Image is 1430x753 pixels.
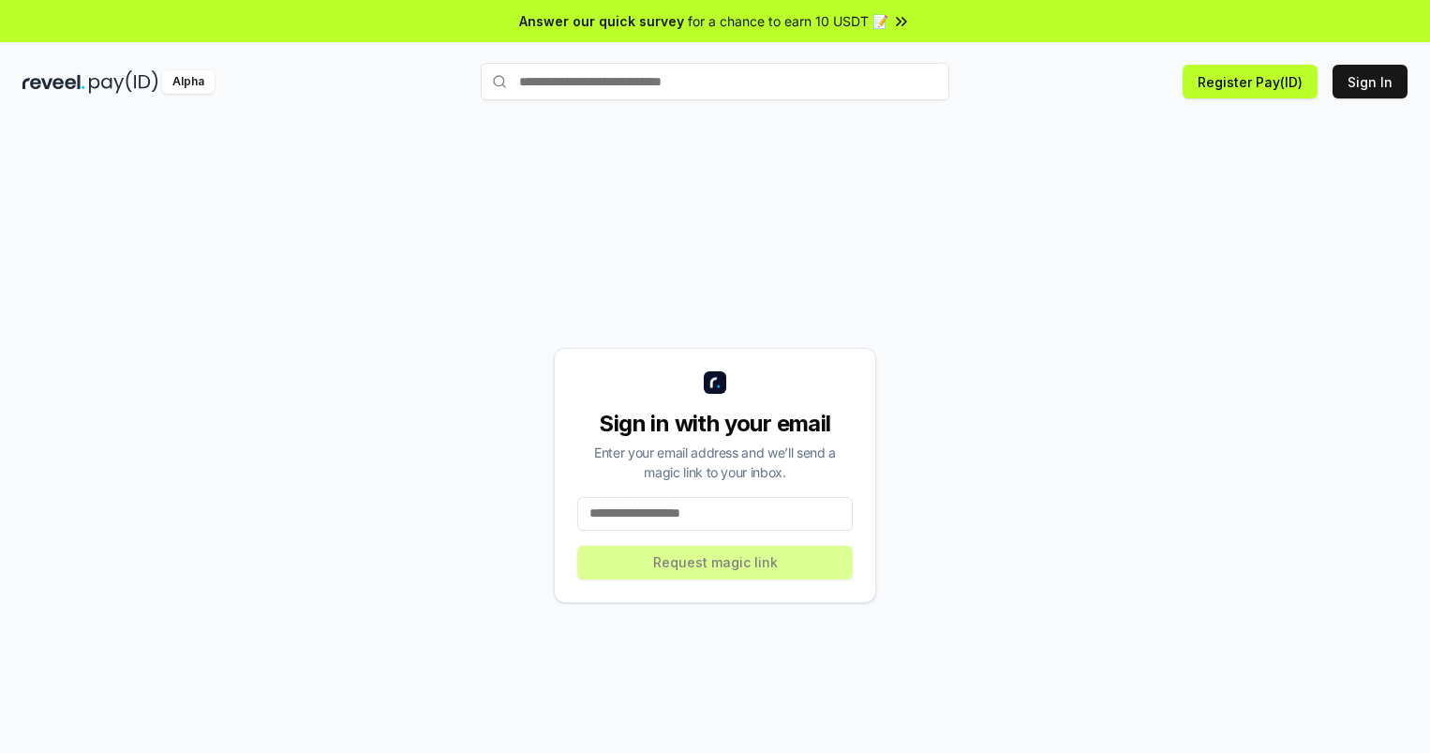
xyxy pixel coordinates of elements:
img: pay_id [89,70,158,94]
button: Sign In [1333,65,1408,98]
div: Alpha [162,70,215,94]
button: Register Pay(ID) [1183,65,1318,98]
div: Enter your email address and we’ll send a magic link to your inbox. [577,443,853,482]
div: Sign in with your email [577,409,853,439]
img: reveel_dark [22,70,85,94]
span: Answer our quick survey [519,11,684,31]
img: logo_small [704,371,726,394]
span: for a chance to earn 10 USDT 📝 [688,11,888,31]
